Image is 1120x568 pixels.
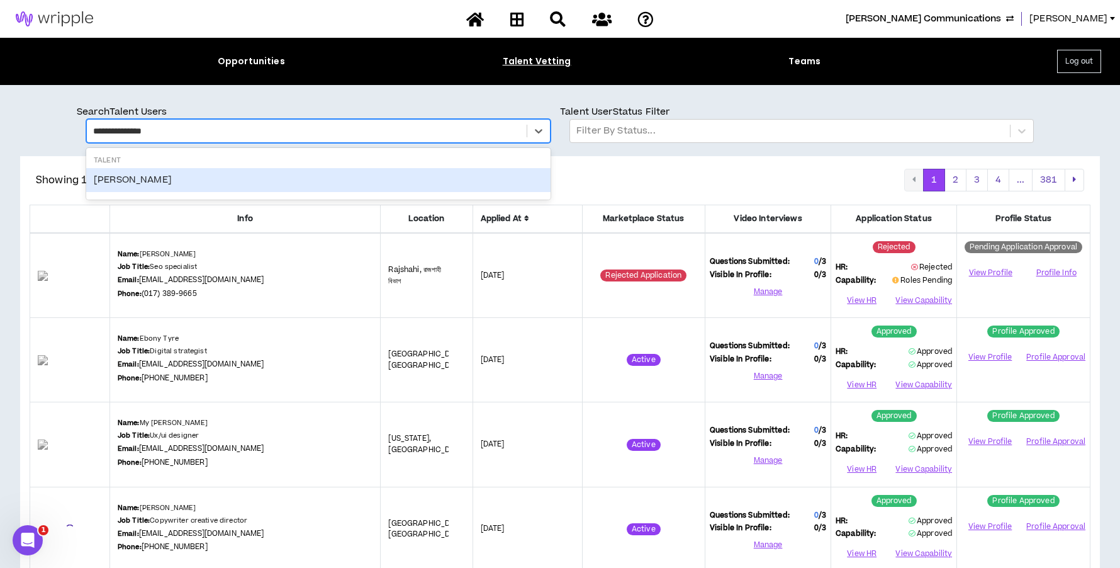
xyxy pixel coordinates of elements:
[961,431,1019,453] a: View Profile
[627,439,661,451] sup: Active
[836,275,876,287] span: Capability:
[705,205,831,233] th: Video Interviews
[118,516,247,526] p: Copywriter creative director
[118,275,139,285] b: Email:
[819,354,826,365] span: / 3
[836,545,888,564] button: View HR
[961,516,1019,538] a: View Profile
[13,525,43,555] iframe: Intercom live chat
[481,355,574,366] p: [DATE]
[900,275,952,286] span: Roles Pending
[814,270,826,281] span: 0
[118,444,139,453] b: Email:
[142,542,208,552] a: [PHONE_NUMBER]
[966,169,988,191] button: 3
[909,444,952,455] span: Approved
[118,431,150,440] b: Job Title:
[909,516,952,526] span: Approved
[38,271,102,281] img: aAn4okNJ0P8GN1XalK7fRVRyl6yDQPSNk2s5eXZL.png
[77,105,560,119] p: Search Talent Users
[819,341,826,351] span: / 3
[944,169,966,191] button: 2
[36,173,210,188] p: Showing 1 to 15 out of 5711 results
[836,346,848,358] span: HR:
[895,460,952,479] button: View Capability
[86,168,551,192] div: [PERSON_NAME]
[109,205,381,233] th: Info
[836,431,848,442] span: HR:
[836,375,888,394] button: View HR
[836,528,876,540] span: Capability:
[987,410,1059,422] sup: Profile Approved
[1026,348,1085,367] button: Profile Approval
[710,510,790,521] span: Questions Submitted:
[904,169,1084,191] nav: pagination
[142,457,208,468] a: [PHONE_NUMBER]
[788,55,820,68] div: Teams
[923,169,945,191] button: 1
[871,410,917,422] sup: Approved
[38,440,102,450] img: Vf6tnaK0L1fMTq3JnKC9ejVSSuGWGXkJIrR6i3w0.png
[142,373,208,383] a: [PHONE_NUMBER]
[846,12,1014,26] button: [PERSON_NAME] Communications
[118,249,140,259] b: Name:
[118,542,142,552] b: Phone:
[836,291,888,310] button: View HR
[909,528,952,539] span: Approved
[814,425,819,436] span: 0
[118,529,139,538] b: Email:
[388,349,468,371] span: [GEOGRAPHIC_DATA] , [GEOGRAPHIC_DATA]
[819,256,826,267] span: / 3
[836,516,848,527] span: HR:
[836,262,848,273] span: HR:
[118,418,208,428] p: My [PERSON_NAME]
[710,282,826,301] button: Manage
[836,444,876,455] span: Capability:
[814,341,819,351] span: 0
[710,425,790,436] span: Questions Submitted:
[831,205,957,233] th: Application Status
[987,495,1059,507] sup: Profile Approved
[819,425,826,436] span: / 3
[118,334,179,344] p: Ebony Tyre
[846,12,1001,26] span: Cox Communications
[909,346,952,357] span: Approved
[118,346,150,356] b: Job Title:
[965,241,1082,253] sup: Pending Application Approval
[987,326,1059,338] sup: Profile Approved
[481,439,574,450] p: [DATE]
[710,256,790,268] span: Questions Submitted:
[118,249,196,259] p: [PERSON_NAME]
[710,536,826,555] button: Manage
[1026,517,1085,536] button: Profile Approval
[627,354,661,366] sup: Active
[814,438,826,450] span: 0
[1009,169,1033,191] button: ...
[118,516,150,525] b: Job Title:
[381,205,473,233] th: Location
[38,525,48,535] span: 1
[819,270,826,280] span: / 3
[895,375,952,394] button: View Capability
[710,523,771,534] span: Visible In Profile:
[911,262,952,273] span: Rejected
[118,503,140,513] b: Name:
[819,523,826,533] span: / 3
[139,443,264,454] a: [EMAIL_ADDRESS][DOMAIN_NAME]
[38,355,102,365] img: KlxACz13SzuNxJwDXPQGUUDX872NWb3LgNYUrsmr.png
[118,503,196,513] p: [PERSON_NAME]
[218,55,285,68] div: Opportunities
[814,523,826,534] span: 0
[895,291,952,310] button: View Capability
[118,431,199,441] p: Ux/ui designer
[139,528,264,539] a: [EMAIL_ADDRESS][DOMAIN_NAME]
[710,354,771,365] span: Visible In Profile:
[1026,433,1085,452] button: Profile Approval
[481,213,574,225] span: Applied At
[819,438,826,449] span: / 3
[600,270,686,281] sup: Rejected Application
[961,346,1019,368] a: View Profile
[957,205,1090,233] th: Profile Status
[560,105,1043,119] p: Talent User Status Filter
[895,545,952,564] button: View Capability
